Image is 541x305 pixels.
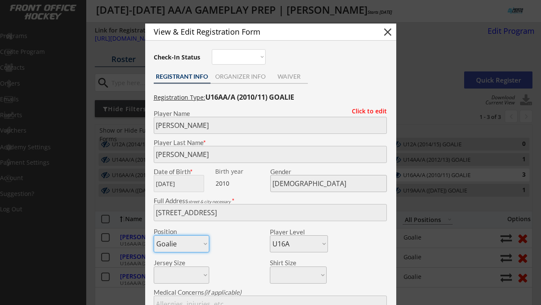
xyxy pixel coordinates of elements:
input: Street, City, Province/State [154,204,387,221]
div: We are transitioning the system to collect and store date of birth instead of just birth year to ... [215,169,269,175]
div: View & Edit Registration Form [154,28,366,36]
button: close [381,26,394,38]
div: ORGANIZER INFO [211,74,271,80]
em: (if applicable) [204,288,241,296]
em: street & city necessary [188,199,231,204]
div: Player Name [154,110,387,117]
div: Gender [270,169,387,175]
div: REGISTRANT INFO [154,74,211,80]
div: Player Last Name [154,139,387,146]
strong: U16AA/A (2010/11) GOALIE [205,92,294,102]
div: 2010 [216,179,269,188]
div: Birth year [215,169,269,175]
div: Check-In Status [154,54,202,60]
div: Medical Concerns [154,289,387,296]
div: Player Level [270,229,328,235]
div: Jersey Size [154,260,198,266]
div: WAIVER [271,74,308,80]
div: Shirt Size [270,260,314,266]
div: Full Address [154,198,387,204]
div: Date of Birth [154,169,209,175]
div: Click to edit [345,108,387,114]
div: Position [154,228,198,235]
u: Registration Type: [154,93,205,101]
